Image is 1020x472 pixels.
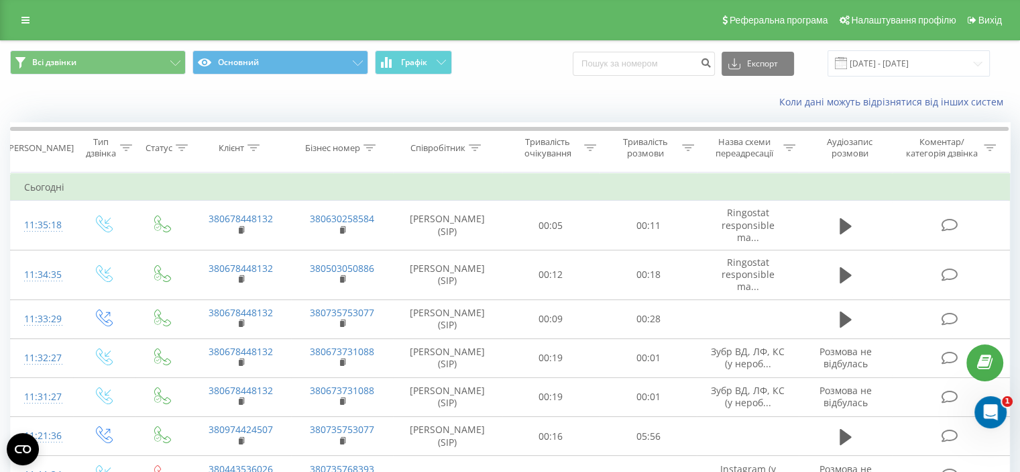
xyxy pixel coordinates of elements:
td: 00:28 [600,299,697,338]
div: [PERSON_NAME] [6,142,74,154]
span: Розмова не відбулась [819,345,872,370]
iframe: Intercom live chat [974,396,1007,428]
td: 05:56 [600,417,697,456]
span: Реферальна програма [730,15,828,26]
div: Коментар/категорія дзвінка [902,136,980,159]
td: [PERSON_NAME] (SIP) [393,338,502,377]
span: Налаштування профілю [851,15,956,26]
a: 380974424507 [209,423,273,436]
div: Аудіозапис розмови [811,136,889,159]
span: Ringostat responsible ma... [722,206,775,243]
div: 11:35:18 [24,212,60,238]
button: Основний [192,50,368,75]
span: Ringostat responsible ma... [722,256,775,293]
a: 380678448132 [209,306,273,319]
td: 00:19 [502,377,600,416]
td: 00:16 [502,417,600,456]
span: Всі дзвінки [32,57,76,68]
div: Статус [146,142,172,154]
span: Зубр ВД, ЛФ, КС (у нероб... [711,345,785,370]
div: Клієнт [219,142,244,154]
button: Всі дзвінки [10,50,186,75]
div: Назва схеми переадресації [710,136,780,159]
td: 00:09 [502,299,600,338]
span: Зубр ВД, ЛФ, КС (у нероб... [711,384,785,409]
td: 00:11 [600,201,697,250]
td: [PERSON_NAME] (SIP) [393,299,502,338]
div: 11:32:27 [24,345,60,371]
a: 380678448132 [209,262,273,275]
div: 11:33:29 [24,306,60,332]
a: 380630258584 [310,212,374,225]
a: 380735753077 [310,423,374,436]
td: 00:01 [600,377,697,416]
div: Бізнес номер [305,142,360,154]
td: [PERSON_NAME] (SIP) [393,201,502,250]
a: 380503050886 [310,262,374,275]
a: Коли дані можуть відрізнятися вiд інших систем [779,95,1010,108]
td: 00:19 [502,338,600,377]
button: Графік [375,50,452,75]
div: Співробітник [410,142,465,154]
button: Експорт [722,52,794,76]
td: [PERSON_NAME] (SIP) [393,417,502,456]
a: 380735753077 [310,306,374,319]
div: Тривалість розмови [612,136,679,159]
a: 380678448132 [209,212,273,225]
button: Open CMP widget [7,433,39,465]
a: 380678448132 [209,345,273,358]
span: Графік [401,58,427,67]
td: [PERSON_NAME] (SIP) [393,377,502,416]
td: 00:05 [502,201,600,250]
a: 380678448132 [209,384,273,397]
input: Пошук за номером [573,52,715,76]
a: 380673731088 [310,384,374,397]
td: 00:01 [600,338,697,377]
div: Тривалість очікування [514,136,581,159]
div: 11:34:35 [24,262,60,288]
span: Вихід [978,15,1002,26]
a: 380673731088 [310,345,374,358]
td: Сьогодні [11,174,1010,201]
div: 11:31:27 [24,384,60,410]
span: 1 [1002,396,1013,407]
div: Тип дзвінка [84,136,116,159]
td: 00:12 [502,250,600,299]
td: 00:18 [600,250,697,299]
td: [PERSON_NAME] (SIP) [393,250,502,299]
div: 11:21:36 [24,423,60,449]
span: Розмова не відбулась [819,384,872,409]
